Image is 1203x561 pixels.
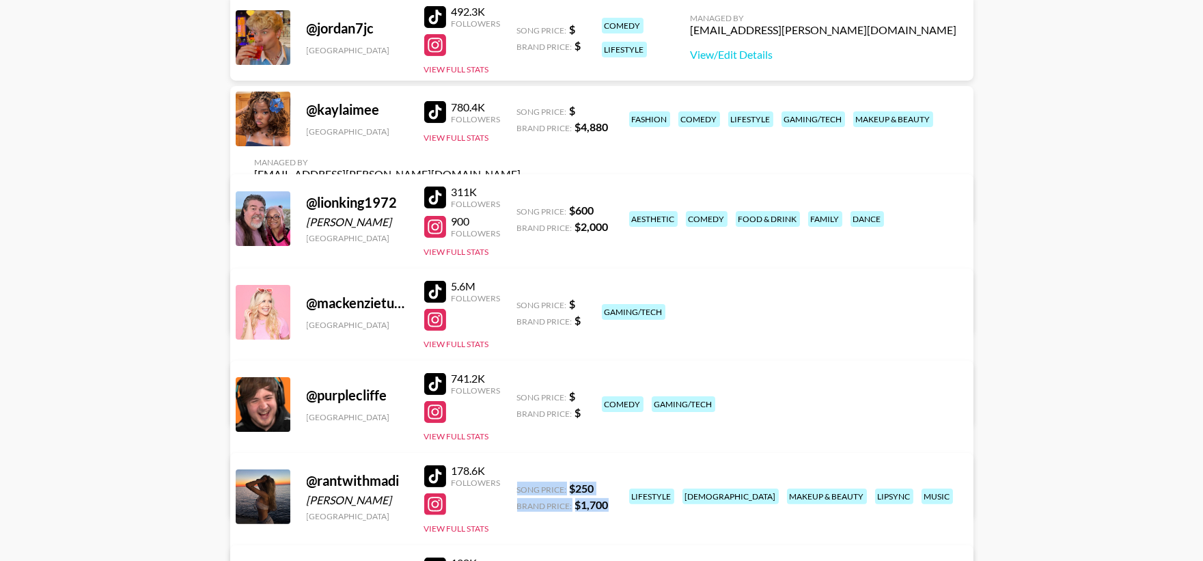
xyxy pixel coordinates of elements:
[424,64,489,74] button: View Full Stats
[452,100,501,114] div: 780.4K
[424,523,489,534] button: View Full Stats
[424,247,489,257] button: View Full Stats
[602,18,644,33] div: comedy
[452,478,501,488] div: Followers
[452,18,501,29] div: Followers
[575,220,609,233] strong: $ 2,000
[255,167,521,181] div: [EMAIL_ADDRESS][PERSON_NAME][DOMAIN_NAME]
[424,133,489,143] button: View Full Stats
[575,120,609,133] strong: $ 4,880
[255,157,521,167] div: Managed By
[452,215,501,228] div: 900
[602,304,665,320] div: gaming/tech
[307,295,408,312] div: @ mackenzieturner0
[452,199,501,209] div: Followers
[452,372,501,385] div: 741.2K
[575,314,581,327] strong: $
[307,233,408,243] div: [GEOGRAPHIC_DATA]
[782,111,845,127] div: gaming/tech
[851,211,884,227] div: dance
[517,392,567,402] span: Song Price:
[629,489,674,504] div: lifestyle
[424,431,489,441] button: View Full Stats
[575,39,581,52] strong: $
[517,123,572,133] span: Brand Price:
[307,20,408,37] div: @ jordan7jc
[652,396,715,412] div: gaming/tech
[517,484,567,495] span: Song Price:
[452,5,501,18] div: 492.3K
[307,320,408,330] div: [GEOGRAPHIC_DATA]
[517,501,572,511] span: Brand Price:
[853,111,933,127] div: makeup & beauty
[517,107,567,117] span: Song Price:
[517,409,572,419] span: Brand Price:
[517,25,567,36] span: Song Price:
[307,412,408,422] div: [GEOGRAPHIC_DATA]
[307,45,408,55] div: [GEOGRAPHIC_DATA]
[691,23,957,37] div: [EMAIL_ADDRESS][PERSON_NAME][DOMAIN_NAME]
[307,194,408,211] div: @ lionking1972
[452,293,501,303] div: Followers
[307,215,408,229] div: [PERSON_NAME]
[629,211,678,227] div: aesthetic
[570,204,594,217] strong: $ 600
[691,13,957,23] div: Managed By
[602,42,647,57] div: lifestyle
[307,472,408,489] div: @ rantwithmadi
[307,511,408,521] div: [GEOGRAPHIC_DATA]
[517,300,567,310] span: Song Price:
[728,111,773,127] div: lifestyle
[691,48,957,61] a: View/Edit Details
[570,23,576,36] strong: $
[517,316,572,327] span: Brand Price:
[307,387,408,404] div: @ purplecliffe
[452,228,501,238] div: Followers
[307,493,408,507] div: [PERSON_NAME]
[575,498,609,511] strong: $ 1,700
[452,464,501,478] div: 178.6K
[424,339,489,349] button: View Full Stats
[808,211,842,227] div: family
[307,126,408,137] div: [GEOGRAPHIC_DATA]
[570,389,576,402] strong: $
[452,114,501,124] div: Followers
[875,489,913,504] div: lipsync
[570,104,576,117] strong: $
[517,42,572,52] span: Brand Price:
[517,223,572,233] span: Brand Price:
[570,482,594,495] strong: $ 250
[570,297,576,310] strong: $
[922,489,953,504] div: music
[678,111,720,127] div: comedy
[452,385,501,396] div: Followers
[736,211,800,227] div: food & drink
[575,406,581,419] strong: $
[602,396,644,412] div: comedy
[517,206,567,217] span: Song Price:
[629,111,670,127] div: fashion
[686,211,728,227] div: comedy
[682,489,779,504] div: [DEMOGRAPHIC_DATA]
[452,185,501,199] div: 311K
[452,279,501,293] div: 5.6M
[787,489,867,504] div: makeup & beauty
[307,101,408,118] div: @ kaylaimee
